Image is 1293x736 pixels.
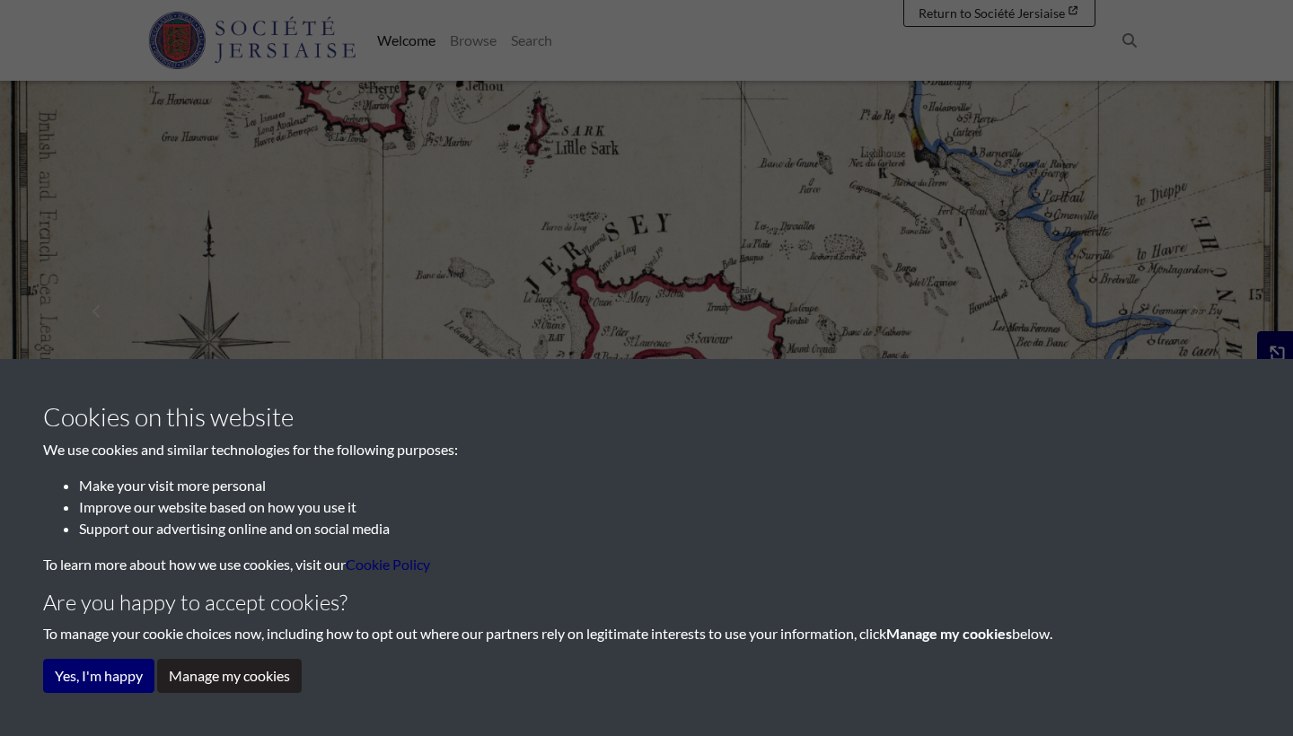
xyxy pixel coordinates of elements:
[43,554,1250,575] p: To learn more about how we use cookies, visit our
[43,590,1250,616] h4: Are you happy to accept cookies?
[43,439,1250,460] p: We use cookies and similar technologies for the following purposes:
[43,659,154,693] button: Yes, I'm happy
[79,496,1250,518] li: Improve our website based on how you use it
[886,625,1012,642] strong: Manage my cookies
[43,623,1250,644] p: To manage your cookie choices now, including how to opt out where our partners rely on legitimate...
[157,659,302,693] button: Manage my cookies
[346,556,430,573] a: learn more about cookies
[79,518,1250,539] li: Support our advertising online and on social media
[43,402,1250,433] h3: Cookies on this website
[79,475,1250,496] li: Make your visit more personal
